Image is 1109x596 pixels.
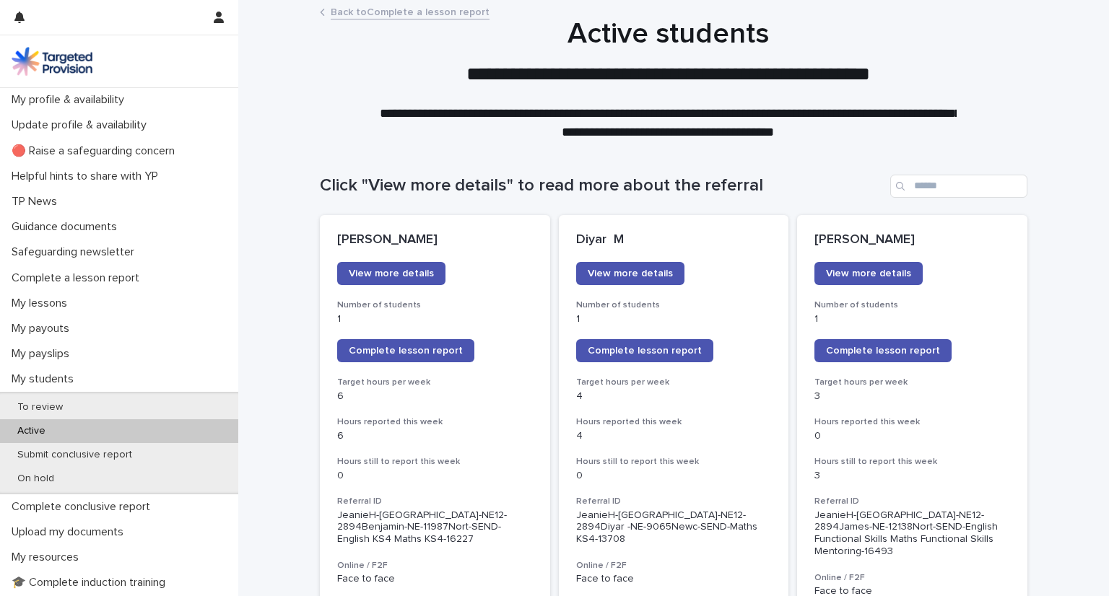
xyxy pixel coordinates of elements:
[890,175,1027,198] input: Search
[337,470,533,482] p: 0
[337,390,533,403] p: 6
[814,390,1010,403] p: 3
[337,456,533,468] h3: Hours still to report this week
[337,262,445,285] a: View more details
[6,576,177,590] p: 🎓 Complete induction training
[6,195,69,209] p: TP News
[814,456,1010,468] h3: Hours still to report this week
[576,470,772,482] p: 0
[814,339,952,362] a: Complete lesson report
[6,322,81,336] p: My payouts
[337,377,533,388] h3: Target hours per week
[814,496,1010,507] h3: Referral ID
[12,47,92,76] img: M5nRWzHhSzIhMunXDL62
[6,525,135,539] p: Upload my documents
[576,299,772,311] h3: Number of students
[814,430,1010,442] p: 0
[6,449,144,461] p: Submit conclusive report
[814,377,1010,388] h3: Target hours per week
[576,416,772,428] h3: Hours reported this week
[337,339,474,362] a: Complete lesson report
[337,496,533,507] h3: Referral ID
[814,509,1010,558] p: JeanieH-[GEOGRAPHIC_DATA]-NE12-2894James-NE-12138Nort-SEND-English Functional Skills Maths Functi...
[314,17,1022,51] h1: Active students
[576,377,772,388] h3: Target hours per week
[814,262,923,285] a: View more details
[6,118,158,132] p: Update profile & availability
[576,430,772,442] p: 4
[576,573,772,585] p: Face to face
[576,232,772,248] p: Diyar M
[349,268,434,279] span: View more details
[337,232,533,248] p: [PERSON_NAME]
[337,509,533,545] p: JeanieH-[GEOGRAPHIC_DATA]-NE12-2894Benjamin-NE-11987Nort-SEND-English KS4 Maths KS4-16227
[6,473,66,485] p: On hold
[826,268,911,279] span: View more details
[814,470,1010,482] p: 3
[576,313,772,325] p: 1
[6,297,79,310] p: My lessons
[337,299,533,311] h3: Number of students
[331,3,490,19] a: Back toComplete a lesson report
[349,346,463,356] span: Complete lesson report
[814,313,1010,325] p: 1
[337,416,533,428] h3: Hours reported this week
[6,144,186,158] p: 🔴 Raise a safeguarding concern
[337,430,533,442] p: 6
[6,347,81,361] p: My payslips
[576,496,772,507] h3: Referral ID
[576,456,772,468] h3: Hours still to report this week
[6,425,57,437] p: Active
[588,346,702,356] span: Complete lesson report
[576,509,772,545] p: JeanieH-[GEOGRAPHIC_DATA]-NE12-2894Diyar -NE-9065Newc-SEND-Maths KS4-13708
[814,299,1010,311] h3: Number of students
[320,175,884,196] h1: Click "View more details" to read more about the referral
[814,572,1010,584] h3: Online / F2F
[6,551,90,564] p: My resources
[814,416,1010,428] h3: Hours reported this week
[576,262,684,285] a: View more details
[6,500,162,514] p: Complete conclusive report
[6,220,129,234] p: Guidance documents
[588,268,673,279] span: View more details
[576,560,772,571] h3: Online / F2F
[6,245,146,259] p: Safeguarding newsletter
[814,232,1010,248] p: [PERSON_NAME]
[6,401,74,413] p: To review
[6,372,85,386] p: My students
[337,573,533,585] p: Face to face
[826,346,940,356] span: Complete lesson report
[337,313,533,325] p: 1
[576,390,772,403] p: 4
[576,339,713,362] a: Complete lesson report
[337,560,533,571] h3: Online / F2F
[6,271,151,285] p: Complete a lesson report
[6,170,170,183] p: Helpful hints to share with YP
[6,93,136,107] p: My profile & availability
